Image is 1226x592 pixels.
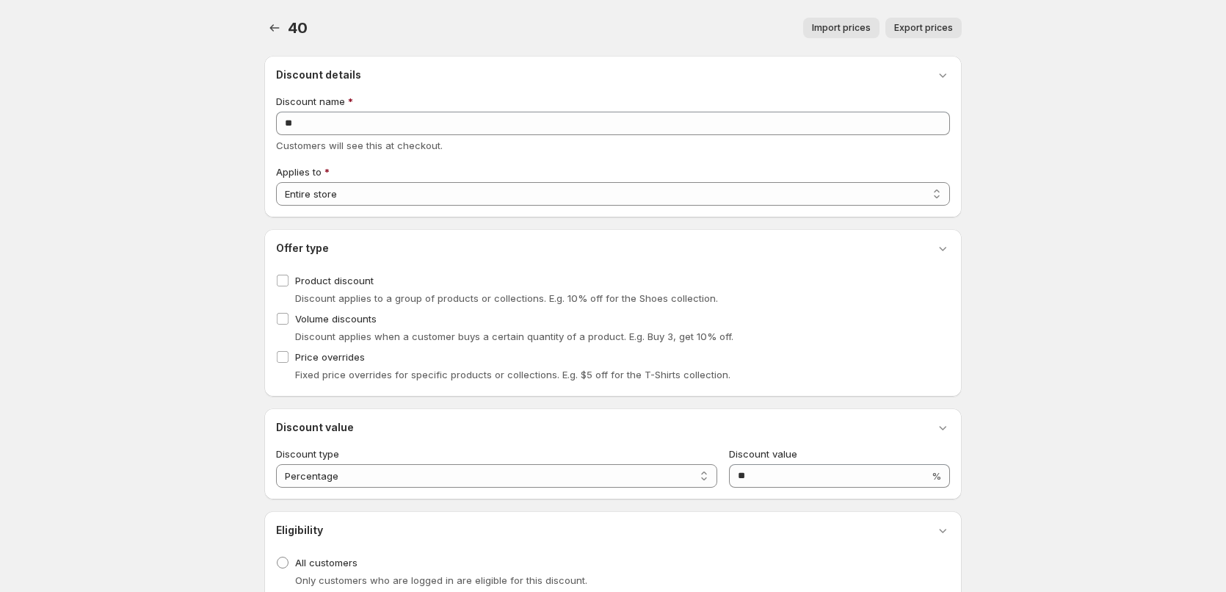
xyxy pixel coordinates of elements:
[276,448,339,460] span: Discount type
[812,22,871,34] span: Import prices
[295,313,377,325] span: Volume discounts
[885,18,962,38] button: Export prices
[295,275,374,286] span: Product discount
[276,140,443,151] span: Customers will see this at checkout.
[295,331,733,342] span: Discount applies when a customer buys a certain quantity of a product. E.g. Buy 3, get 10% off.
[932,470,941,482] span: %
[276,166,322,178] span: Applies to
[295,557,358,568] span: All customers
[276,241,329,256] h3: Offer type
[276,95,345,107] span: Discount name
[295,369,730,380] span: Fixed price overrides for specific products or collections. E.g. $5 off for the T-Shirts collection.
[729,448,797,460] span: Discount value
[276,420,354,435] h3: Discount value
[295,574,587,586] span: Only customers who are logged in are eligible for this discount.
[295,351,365,363] span: Price overrides
[803,18,879,38] button: Import prices
[288,19,308,37] span: 40
[894,22,953,34] span: Export prices
[276,68,361,82] h3: Discount details
[276,523,323,538] h3: Eligibility
[295,292,718,304] span: Discount applies to a group of products or collections. E.g. 10% off for the Shoes collection.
